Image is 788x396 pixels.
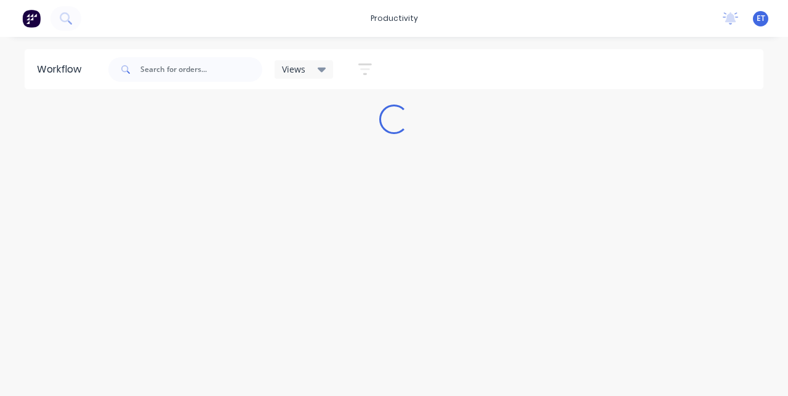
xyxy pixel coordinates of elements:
span: Views [282,63,305,76]
img: Factory [22,9,41,28]
span: ET [757,13,765,24]
div: Workflow [37,62,87,77]
input: Search for orders... [140,57,262,82]
div: productivity [364,9,424,28]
